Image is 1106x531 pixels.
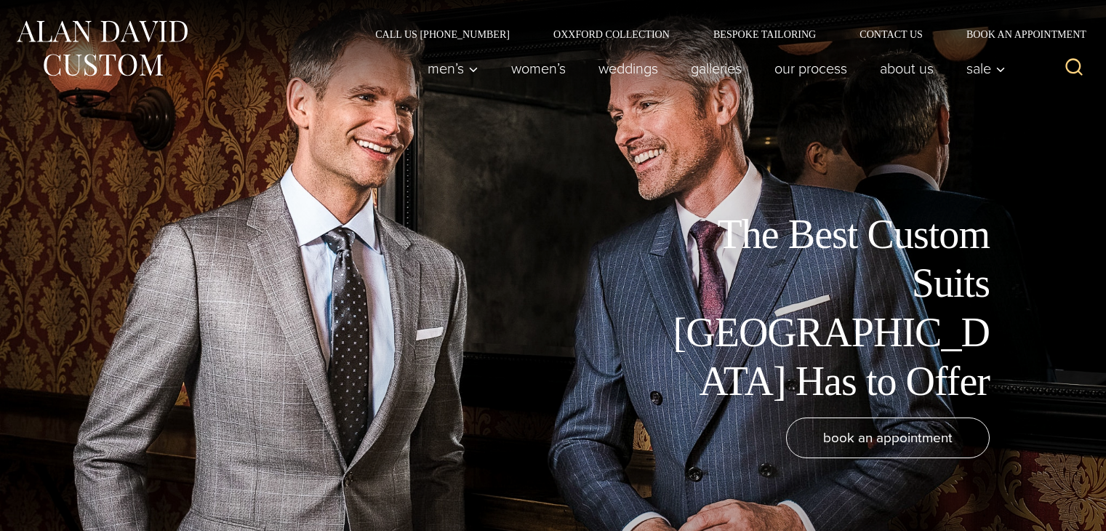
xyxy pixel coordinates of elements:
[864,54,950,83] a: About Us
[582,54,675,83] a: weddings
[15,16,189,81] img: Alan David Custom
[945,29,1091,39] a: Book an Appointment
[412,54,1014,83] nav: Primary Navigation
[1057,51,1091,86] button: View Search Form
[786,418,990,458] a: book an appointment
[353,29,532,39] a: Call Us [PHONE_NUMBER]
[823,427,953,448] span: book an appointment
[495,54,582,83] a: Women’s
[675,54,758,83] a: Galleries
[353,29,1091,39] nav: Secondary Navigation
[838,29,945,39] a: Contact Us
[532,29,692,39] a: Oxxford Collection
[662,210,990,406] h1: The Best Custom Suits [GEOGRAPHIC_DATA] Has to Offer
[758,54,864,83] a: Our Process
[966,61,1006,76] span: Sale
[428,61,478,76] span: Men’s
[692,29,838,39] a: Bespoke Tailoring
